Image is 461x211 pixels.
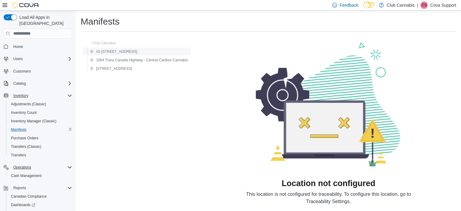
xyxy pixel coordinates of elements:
span: #2-[STREET_ADDRESS] [96,49,137,54]
div: This location is not configured for traceability. To configure this location, go to Traceability ... [238,191,419,205]
button: Reports [11,184,28,192]
span: Inventory [13,93,28,98]
button: Operations [11,164,34,171]
span: Canadian Compliance [8,193,72,200]
span: Reports [13,185,26,190]
p: Club Cannabis [387,2,415,9]
button: Reports [1,184,75,192]
button: Club Cannabis [84,39,119,47]
a: Inventory Count [8,109,39,116]
span: Home [11,43,72,50]
span: Transfers [11,153,26,158]
span: Dashboards [8,201,72,209]
button: Transfers [6,151,75,159]
span: Cash Management [11,173,42,178]
span: Inventory Manager (Classic) [11,119,56,124]
span: Purchase Orders [11,136,38,141]
img: Page Loading Error Image [256,41,401,166]
button: Catalog [1,79,75,88]
span: Catalog [11,80,72,87]
button: Inventory [11,92,31,99]
h1: Location not configured [282,179,375,188]
p: | [417,2,418,9]
a: Cash Management [8,172,44,179]
span: Inventory [11,92,72,99]
button: Canadian Compliance [6,192,75,201]
span: Transfers [8,151,72,159]
button: Users [1,55,75,63]
span: Canadian Compliance [11,194,47,199]
span: Inventory Count [8,109,72,116]
button: Operations [1,163,75,172]
span: Feedback [339,2,358,8]
span: Users [13,56,23,61]
button: Home [1,42,75,51]
span: Transfers (Classic) [8,143,72,150]
a: Canadian Compliance [8,193,49,200]
button: Inventory Manager (Classic) [6,117,75,125]
span: Adjustments (Classic) [8,100,72,108]
span: Purchase Orders [8,134,72,142]
a: Transfers [8,151,28,159]
div: Cova Support [420,2,428,9]
h1: Manifests [81,15,119,28]
a: Manifests [8,126,29,133]
img: Cova [12,2,39,8]
span: Manifests [8,126,72,133]
button: Cash Management [6,172,75,180]
span: Customers [11,67,72,75]
span: Inventory Count [11,110,37,115]
span: Operations [13,165,31,170]
button: Adjustments (Classic) [6,100,75,108]
span: Load All Apps in [GEOGRAPHIC_DATA] [17,14,72,26]
span: 1064 Trans Canada Highway - Central Cariboo Cannabis [96,58,188,63]
span: CS [422,2,427,9]
span: Catalog [13,81,26,86]
button: Customers [1,67,75,76]
span: Adjustments (Classic) [11,102,46,107]
span: Manifests [11,127,26,132]
a: Dashboards [8,201,38,209]
a: Home [11,43,25,50]
span: Reports [11,184,72,192]
span: Cash Management [8,172,72,179]
p: Cova Support [430,2,456,9]
button: Manifests [6,125,75,134]
span: Customers [13,69,31,74]
span: Users [11,55,72,63]
a: Purchase Orders [8,134,41,142]
span: Transfers (Classic) [11,144,41,149]
span: Operations [11,164,72,171]
a: Adjustments (Classic) [8,100,48,108]
a: Inventory Manager (Classic) [8,117,59,125]
button: Transfers (Classic) [6,142,75,151]
span: Club Cannabis [92,41,116,46]
span: Dashboards [11,202,35,207]
button: Catalog [11,80,28,87]
button: Inventory Count [6,108,75,117]
button: Inventory [1,91,75,100]
a: Transfers (Classic) [8,143,44,150]
button: Purchase Orders [6,134,75,142]
span: [STREET_ADDRESS] [96,66,132,71]
button: Users [11,55,25,63]
button: #2-[STREET_ADDRESS] [88,48,140,55]
button: 1064 Trans Canada Highway - Central Cariboo Cannabis [88,56,190,64]
input: Dark Mode [363,2,376,8]
span: Home [13,44,23,49]
button: [STREET_ADDRESS] [88,65,135,72]
a: Dashboards [6,201,75,209]
span: Inventory Manager (Classic) [8,117,72,125]
a: Customers [11,68,33,75]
